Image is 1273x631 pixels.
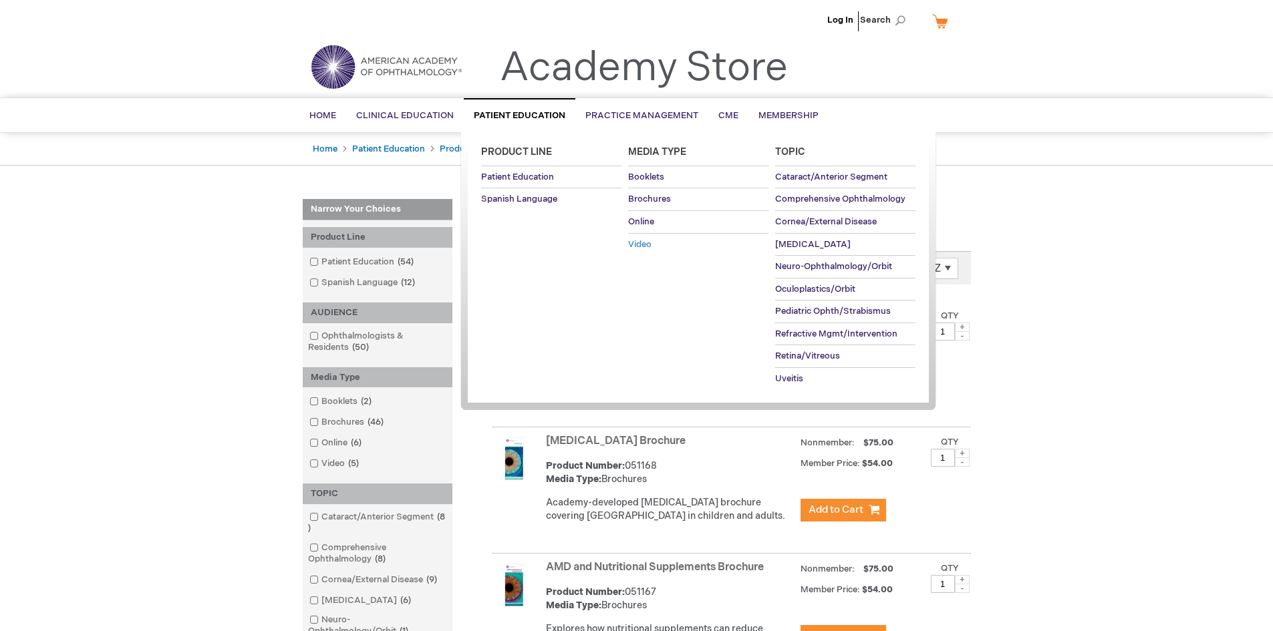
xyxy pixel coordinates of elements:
[546,586,794,612] div: 051167 Brochures
[941,437,959,447] label: Qty
[546,496,794,523] p: Academy-developed [MEDICAL_DATA] brochure covering [GEOGRAPHIC_DATA] in children and adults.
[303,483,452,504] div: TOPIC
[306,457,364,470] a: Video5
[481,194,557,204] span: Spanish Language
[394,256,417,267] span: 54
[775,194,905,204] span: Comprehensive Ophthalmology
[423,574,440,585] span: 9
[306,395,377,408] a: Booklets2
[546,586,625,598] strong: Product Number:
[309,110,336,121] span: Home
[775,261,892,272] span: Neuro-Ophthalmology/Orbit
[801,499,886,521] button: Add to Cart
[306,542,449,566] a: Comprehensive Ophthalmology8
[303,227,452,248] div: Product Line
[775,351,840,361] span: Retina/Vitreous
[775,216,877,227] span: Cornea/External Disease
[931,575,955,593] input: Qty
[492,564,535,606] img: AMD and Nutritional Supplements Brochure
[306,256,419,268] a: Patient Education54
[931,323,955,341] input: Qty
[775,329,897,339] span: Refractive Mgmt/Intervention
[372,554,389,564] span: 8
[758,110,819,121] span: Membership
[941,310,959,321] label: Qty
[349,342,372,353] span: 50
[546,561,764,574] a: AMD and Nutritional Supplements Brochure
[585,110,698,121] span: Practice Management
[860,7,911,33] span: Search
[861,564,895,574] span: $75.00
[306,276,420,289] a: Spanish Language12
[775,172,887,182] span: Cataract/Anterior Segment
[303,367,452,388] div: Media Type
[398,277,418,288] span: 12
[546,435,686,447] a: [MEDICAL_DATA] Brochure
[481,146,552,158] span: Product Line
[306,416,389,429] a: Brochures46
[941,563,959,574] label: Qty
[303,199,452,220] strong: Narrow Your Choices
[801,561,855,578] strong: Nonmember:
[775,373,803,384] span: Uveitis
[861,437,895,448] span: $75.00
[352,144,425,154] a: Patient Education
[827,15,853,25] a: Log In
[308,511,445,534] span: 8
[492,437,535,480] img: Amblyopia Brochure
[306,511,449,535] a: Cataract/Anterior Segment8
[862,584,895,595] span: $54.00
[364,417,387,427] span: 46
[397,595,414,606] span: 6
[801,584,860,595] strong: Member Price:
[775,239,851,250] span: [MEDICAL_DATA]
[303,302,452,323] div: AUDIENCE
[546,600,601,611] strong: Media Type:
[500,44,788,92] a: Academy Store
[628,194,671,204] span: Brochures
[356,110,454,121] span: Clinical Education
[775,146,805,158] span: Topic
[862,458,895,469] span: $54.00
[775,306,891,317] span: Pediatric Ophth/Strabismus
[546,459,794,486] div: 051168 Brochures
[546,473,601,485] strong: Media Type:
[628,172,664,182] span: Booklets
[628,216,654,227] span: Online
[440,144,492,154] a: Product Line
[628,146,686,158] span: Media Type
[306,330,449,354] a: Ophthalmologists & Residents50
[313,144,337,154] a: Home
[801,458,860,469] strong: Member Price:
[931,449,955,467] input: Qty
[546,460,625,471] strong: Product Number:
[306,574,442,586] a: Cornea/External Disease9
[358,396,375,407] span: 2
[306,437,367,449] a: Online6
[481,172,554,182] span: Patient Education
[306,594,416,607] a: [MEDICAL_DATA]6
[474,110,565,121] span: Patient Education
[775,284,855,294] span: Oculoplastics/Orbit
[347,437,365,448] span: 6
[345,458,362,469] span: 5
[628,239,652,250] span: Video
[718,110,738,121] span: CME
[809,503,863,516] span: Add to Cart
[801,435,855,451] strong: Nonmember:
